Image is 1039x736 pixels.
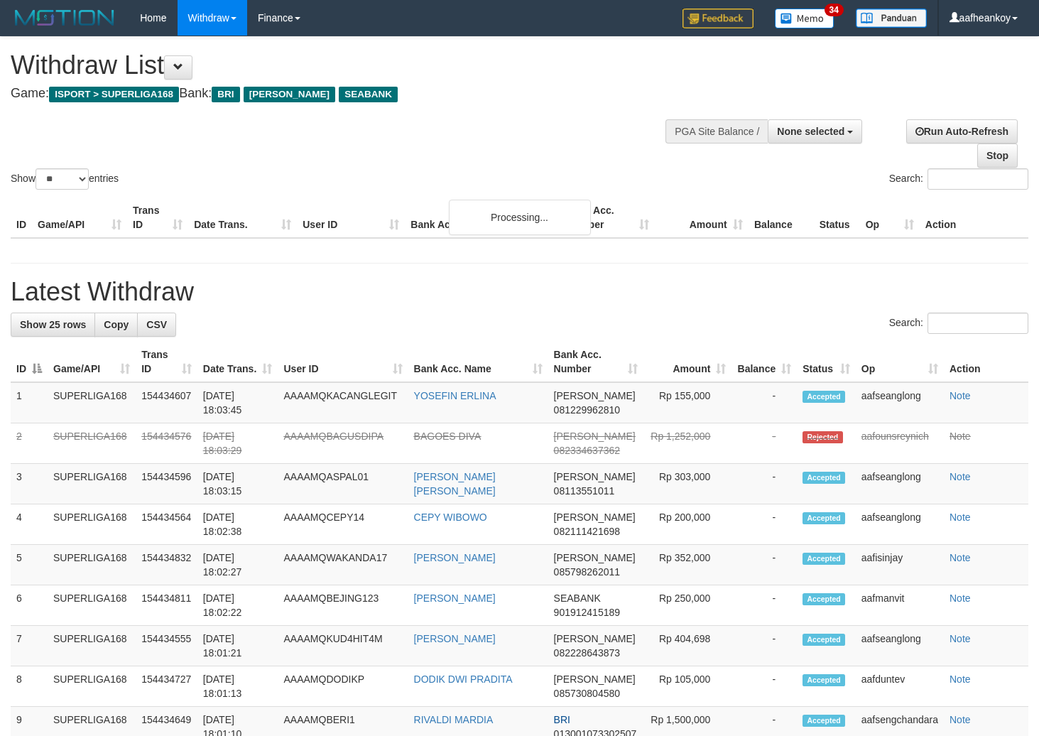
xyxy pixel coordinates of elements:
[643,342,732,382] th: Amount: activate to sort column ascending
[32,197,127,238] th: Game/API
[48,342,136,382] th: Game/API: activate to sort column ascending
[197,545,278,585] td: [DATE] 18:02:27
[950,592,971,604] a: Note
[11,7,119,28] img: MOTION_logo.png
[803,431,842,443] span: Rejected
[197,504,278,545] td: [DATE] 18:02:38
[11,168,119,190] label: Show entries
[414,714,494,725] a: RIVALDI MARDIA
[856,464,944,504] td: aafseanglong
[655,197,749,238] th: Amount
[48,423,136,464] td: SUPERLIGA168
[803,593,845,605] span: Accepted
[950,673,971,685] a: Note
[197,585,278,626] td: [DATE] 18:02:22
[928,313,1028,334] input: Search:
[731,504,797,545] td: -
[244,87,335,102] span: [PERSON_NAME]
[643,626,732,666] td: Rp 404,698
[20,319,86,330] span: Show 25 rows
[554,404,620,416] span: Copy 081229962810 to clipboard
[339,87,398,102] span: SEABANK
[768,119,862,144] button: None selected
[554,445,620,456] span: Copy 082334637362 to clipboard
[11,585,48,626] td: 6
[146,319,167,330] span: CSV
[197,626,278,666] td: [DATE] 18:01:21
[682,9,754,28] img: Feedback.jpg
[11,626,48,666] td: 7
[803,553,845,565] span: Accepted
[414,512,487,523] a: CEPY WIBOWO
[11,313,95,337] a: Show 25 rows
[136,626,197,666] td: 154434555
[856,666,944,707] td: aafduntev
[731,626,797,666] td: -
[127,197,188,238] th: Trans ID
[803,674,845,686] span: Accepted
[856,626,944,666] td: aafseanglong
[197,666,278,707] td: [DATE] 18:01:13
[554,673,636,685] span: [PERSON_NAME]
[797,342,856,382] th: Status: activate to sort column ascending
[977,144,1018,168] a: Stop
[48,504,136,545] td: SUPERLIGA168
[803,472,845,484] span: Accepted
[906,119,1018,144] a: Run Auto-Refresh
[278,545,408,585] td: AAAAMQWAKANDA17
[449,200,591,235] div: Processing...
[48,545,136,585] td: SUPERLIGA168
[104,319,129,330] span: Copy
[554,566,620,578] span: Copy 085798262011 to clipboard
[278,666,408,707] td: AAAAMQDODIKP
[856,504,944,545] td: aafseanglong
[775,9,834,28] img: Button%20Memo.svg
[36,168,89,190] select: Showentries
[856,423,944,464] td: aafounsreynich
[278,626,408,666] td: AAAAMQKUD4HIT4M
[94,313,138,337] a: Copy
[11,342,48,382] th: ID: activate to sort column descending
[414,431,482,442] a: BAGOES DIVA
[554,471,636,482] span: [PERSON_NAME]
[749,197,814,238] th: Balance
[48,626,136,666] td: SUPERLIGA168
[11,382,48,423] td: 1
[197,342,278,382] th: Date Trans.: activate to sort column ascending
[136,545,197,585] td: 154434832
[860,197,920,238] th: Op
[11,666,48,707] td: 8
[11,87,678,101] h4: Game: Bank:
[643,423,732,464] td: Rp 1,252,000
[278,423,408,464] td: AAAAMQBAGUSDIPA
[731,666,797,707] td: -
[297,197,405,238] th: User ID
[11,278,1028,306] h1: Latest Withdraw
[825,4,844,16] span: 34
[414,673,513,685] a: DODIK DWI PRADITA
[803,512,845,524] span: Accepted
[944,342,1028,382] th: Action
[554,512,636,523] span: [PERSON_NAME]
[11,423,48,464] td: 2
[197,382,278,423] td: [DATE] 18:03:45
[554,390,636,401] span: [PERSON_NAME]
[278,464,408,504] td: AAAAMQASPAL01
[11,197,32,238] th: ID
[928,168,1028,190] input: Search:
[643,585,732,626] td: Rp 250,000
[950,714,971,725] a: Note
[889,313,1028,334] label: Search:
[48,666,136,707] td: SUPERLIGA168
[731,545,797,585] td: -
[554,714,570,725] span: BRI
[803,715,845,727] span: Accepted
[856,342,944,382] th: Op: activate to sort column ascending
[950,633,971,644] a: Note
[188,197,297,238] th: Date Trans.
[856,585,944,626] td: aafmanvit
[11,464,48,504] td: 3
[278,342,408,382] th: User ID: activate to sort column ascending
[49,87,179,102] span: ISPORT > SUPERLIGA168
[554,633,636,644] span: [PERSON_NAME]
